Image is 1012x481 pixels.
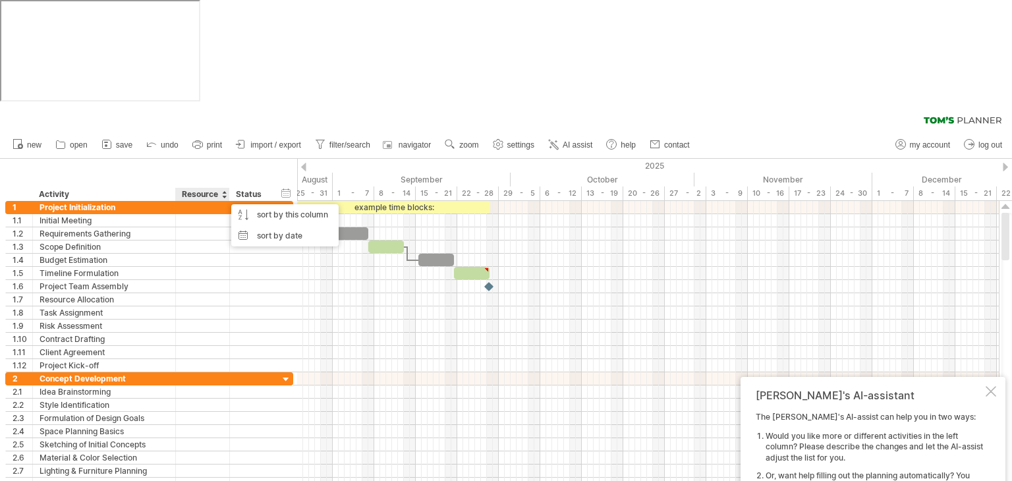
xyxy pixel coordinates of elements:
div: 1 - 7 [872,186,914,200]
a: open [52,136,92,154]
div: November 2025 [694,173,872,186]
div: 1.10 [13,333,32,345]
a: undo [143,136,183,154]
div: 22 - 28 [457,186,499,200]
a: AI assist [545,136,596,154]
div: Activity [39,188,168,201]
div: 1.5 [13,267,32,279]
div: Client Agreement [40,346,169,358]
div: Lighting & Furniture Planning [40,465,169,477]
div: 1.9 [13,320,32,332]
div: 1.1 [13,214,32,227]
a: print [189,136,226,154]
div: Resource Allocation [40,293,169,306]
span: log out [978,140,1002,150]
div: Space Planning Basics [40,425,169,438]
div: 2.6 [13,451,32,464]
span: my account [910,140,950,150]
div: 2.2 [13,399,32,411]
div: 6 - 12 [540,186,582,200]
div: 10 - 16 [748,186,789,200]
div: 1.3 [13,240,32,253]
div: Risk Assessment [40,320,169,332]
div: 1 [13,201,32,213]
div: 2.3 [13,412,32,424]
div: Project Team Assembly [40,280,169,293]
span: help [621,140,636,150]
div: 24 - 30 [831,186,872,200]
div: 2.7 [13,465,32,477]
div: 17 - 23 [789,186,831,200]
div: 1.7 [13,293,32,306]
span: filter/search [329,140,370,150]
div: 29 - 5 [499,186,540,200]
div: 15 - 21 [955,186,997,200]
div: Requirements Gathering [40,227,169,240]
div: 1.12 [13,359,32,372]
div: 8 - 14 [374,186,416,200]
li: Would you like more or different activities in the left column? Please describe the changes and l... [766,431,983,464]
span: print [207,140,222,150]
a: contact [646,136,694,154]
a: save [98,136,136,154]
div: 2.5 [13,438,32,451]
a: new [9,136,45,154]
a: my account [892,136,954,154]
div: Style Identification [40,399,169,411]
div: Timeline Formulation [40,267,169,279]
div: October 2025 [511,173,694,186]
div: 1.6 [13,280,32,293]
div: 2.4 [13,425,32,438]
div: Idea Brainstorming [40,385,169,398]
span: contact [664,140,690,150]
span: navigator [399,140,431,150]
div: Material & Color Selection [40,451,169,464]
span: AI assist [563,140,592,150]
a: filter/search [312,136,374,154]
div: Formulation of Design Goals [40,412,169,424]
div: [PERSON_NAME]'s AI-assistant [756,389,983,402]
span: open [70,140,88,150]
div: Project Kick-off [40,359,169,372]
span: import / export [250,140,301,150]
span: undo [161,140,179,150]
div: 15 - 21 [416,186,457,200]
div: 1 - 7 [333,186,374,200]
div: sort by date [231,225,339,246]
div: Scope Definition [40,240,169,253]
a: zoom [441,136,482,154]
span: new [27,140,42,150]
div: September 2025 [333,173,511,186]
div: 20 - 26 [623,186,665,200]
div: 8 - 14 [914,186,955,200]
div: Initial Meeting [40,214,169,227]
div: Task Assignment [40,306,169,319]
a: settings [490,136,538,154]
div: 13 - 19 [582,186,623,200]
div: Status [236,188,265,201]
a: log out [961,136,1006,154]
div: Concept Development [40,372,169,385]
span: save [116,140,132,150]
span: settings [507,140,534,150]
a: navigator [381,136,435,154]
div: Project Initialization [40,201,169,213]
div: sort by this column [231,204,339,225]
div: 1.4 [13,254,32,266]
div: 1.2 [13,227,32,240]
div: Contract Drafting [40,333,169,345]
div: example time blocks: [297,201,490,213]
div: Resource [182,188,222,201]
a: help [603,136,640,154]
div: 2.1 [13,385,32,398]
div: 1.11 [13,346,32,358]
div: Sketching of Initial Concepts [40,438,169,451]
div: 2 [13,372,32,385]
div: 27 - 2 [665,186,706,200]
span: zoom [459,140,478,150]
a: import / export [233,136,305,154]
div: Budget Estimation [40,254,169,266]
div: 25 - 31 [291,186,333,200]
div: 1.8 [13,306,32,319]
div: 3 - 9 [706,186,748,200]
